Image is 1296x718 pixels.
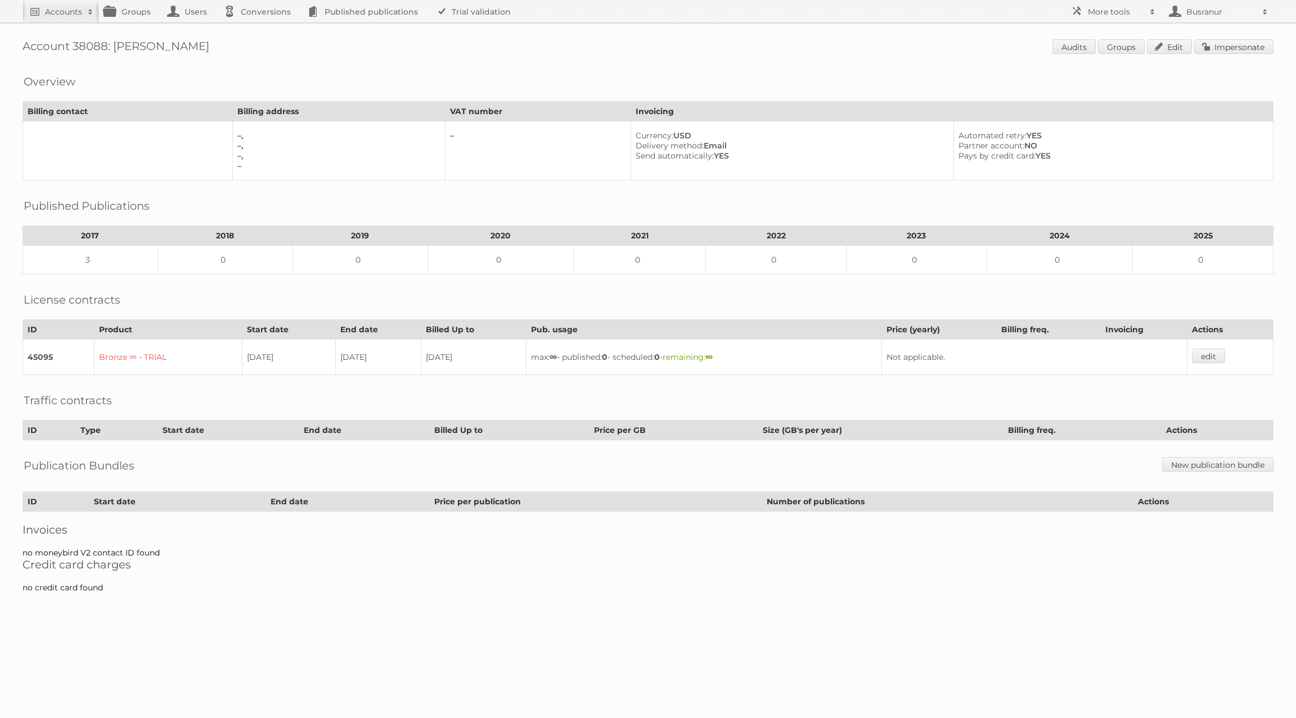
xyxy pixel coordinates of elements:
[654,352,660,362] strong: 0
[429,421,589,440] th: Billed Up to
[24,73,75,90] h2: Overview
[335,320,421,340] th: End date
[22,523,1273,536] h2: Invoices
[429,492,762,512] th: Price per publication
[526,320,882,340] th: Pub. usage
[237,130,436,141] div: –,
[996,320,1100,340] th: Billing freq.
[24,197,150,214] h2: Published Publications
[1101,320,1187,340] th: Invoicing
[1133,492,1273,512] th: Actions
[762,492,1133,512] th: Number of publications
[1147,39,1192,54] a: Edit
[445,102,631,121] th: VAT number
[427,246,574,274] td: 0
[335,340,421,375] td: [DATE]
[157,246,292,274] td: 0
[237,141,436,151] div: –,
[45,6,82,17] h2: Accounts
[636,141,704,151] span: Delivery method:
[1194,39,1273,54] a: Impersonate
[1133,246,1273,274] td: 0
[23,340,94,375] td: 45095
[705,352,713,362] strong: ∞
[23,226,158,246] th: 2017
[847,226,987,246] th: 2023
[23,102,233,121] th: Billing contact
[1183,6,1257,17] h2: Busranur
[1098,39,1145,54] a: Groups
[232,102,445,121] th: Billing address
[157,421,299,440] th: Start date
[94,320,242,340] th: Product
[445,121,631,180] td: –
[589,421,758,440] th: Price per GB
[23,421,76,440] th: ID
[1162,457,1273,472] a: New publication bundle
[1187,320,1273,340] th: Actions
[958,151,1036,161] span: Pays by credit card:
[1052,39,1096,54] a: Audits
[636,151,944,161] div: YES
[237,161,436,171] div: –
[987,226,1133,246] th: 2024
[23,492,89,512] th: ID
[242,320,335,340] th: Start date
[266,492,429,512] th: End date
[1133,226,1273,246] th: 2025
[631,102,1273,121] th: Invoicing
[24,457,134,474] h2: Publication Bundles
[24,291,120,308] h2: License contracts
[574,246,706,274] td: 0
[847,246,987,274] td: 0
[636,151,714,161] span: Send automatically:
[958,151,1264,161] div: YES
[602,352,607,362] strong: 0
[94,340,242,375] td: Bronze ∞ - TRIAL
[242,340,335,375] td: [DATE]
[421,320,526,340] th: Billed Up to
[636,130,944,141] div: USD
[23,320,94,340] th: ID
[987,246,1133,274] td: 0
[758,421,1003,440] th: Size (GB's per year)
[1162,421,1273,440] th: Actions
[24,392,112,409] h2: Traffic contracts
[526,340,882,375] td: max: - published: - scheduled: -
[157,226,292,246] th: 2018
[421,340,526,375] td: [DATE]
[958,141,1024,151] span: Partner account:
[427,226,574,246] th: 2020
[22,558,1273,571] h2: Credit card charges
[958,130,1264,141] div: YES
[75,421,157,440] th: Type
[706,226,847,246] th: 2022
[663,352,713,362] span: remaining:
[958,141,1264,151] div: NO
[574,226,706,246] th: 2021
[882,340,1187,375] td: Not applicable.
[237,151,436,161] div: –,
[882,320,996,340] th: Price (yearly)
[292,246,427,274] td: 0
[23,246,158,274] td: 3
[22,39,1273,56] h1: Account 38088: [PERSON_NAME]
[550,352,557,362] strong: ∞
[636,130,673,141] span: Currency:
[89,492,266,512] th: Start date
[1088,6,1144,17] h2: More tools
[1003,421,1162,440] th: Billing freq.
[636,141,944,151] div: Email
[1192,349,1225,363] a: edit
[299,421,429,440] th: End date
[958,130,1027,141] span: Automated retry:
[706,246,847,274] td: 0
[292,226,427,246] th: 2019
